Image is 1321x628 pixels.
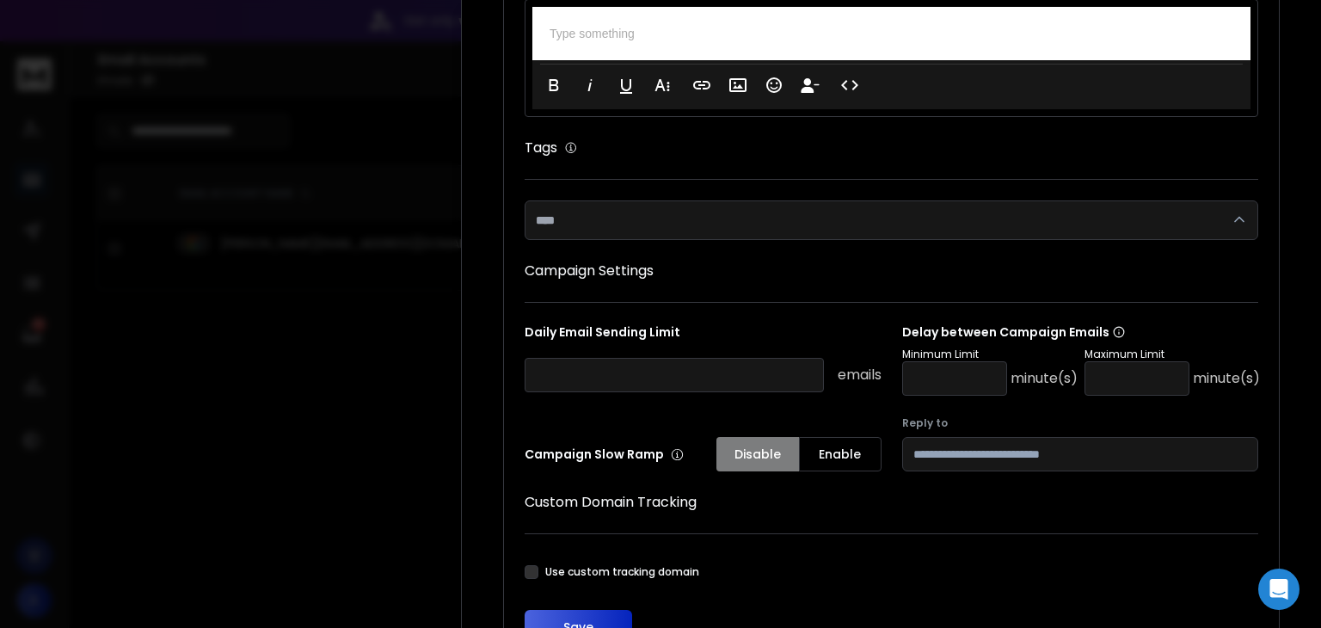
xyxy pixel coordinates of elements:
button: Insert Unsubscribe Link [794,68,826,102]
button: Underline (Ctrl+U) [610,68,642,102]
button: Insert Image (Ctrl+P) [722,68,754,102]
p: Delay between Campaign Emails [902,323,1260,341]
button: Insert Link (Ctrl+K) [685,68,718,102]
label: Reply to [902,416,1259,430]
div: Open Intercom Messenger [1258,569,1299,610]
button: Italic (Ctrl+I) [574,68,606,102]
p: emails [838,365,882,385]
p: Minimum Limit [902,348,1078,361]
h1: Tags [525,138,557,158]
button: Disable [716,437,799,471]
h1: Campaign Settings [525,261,1258,281]
button: Code View [833,68,866,102]
p: Campaign Slow Ramp [525,446,684,463]
p: Maximum Limit [1084,348,1260,361]
button: Enable [799,437,882,471]
button: Bold (Ctrl+B) [538,68,570,102]
button: More Text [646,68,679,102]
h1: Custom Domain Tracking [525,492,1258,513]
p: minute(s) [1011,368,1078,389]
p: minute(s) [1193,368,1260,389]
label: Use custom tracking domain [545,565,699,579]
p: Daily Email Sending Limit [525,323,882,348]
button: Emoticons [758,68,790,102]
